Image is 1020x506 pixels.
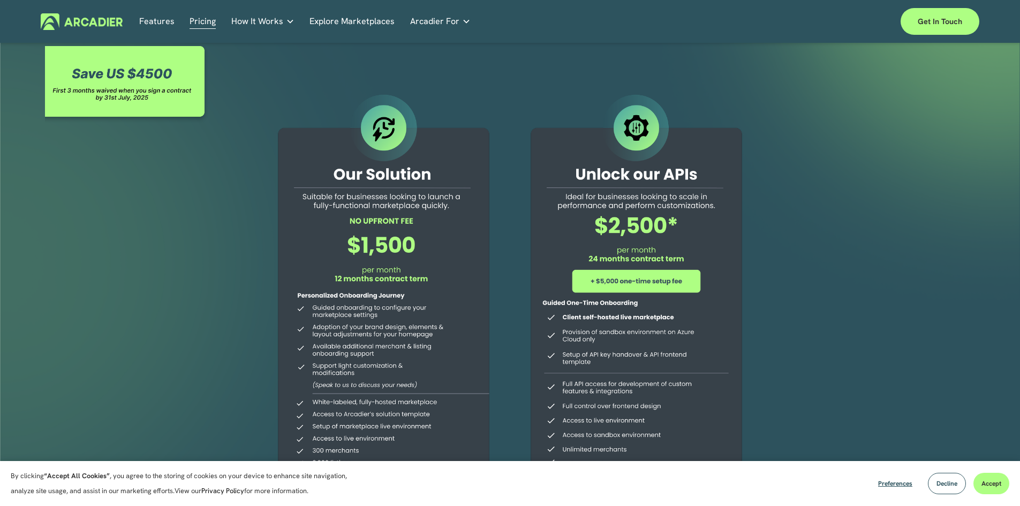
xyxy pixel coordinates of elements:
strong: “Accept All Cookies” [44,471,110,480]
a: Features [139,13,175,30]
p: By clicking , you agree to the storing of cookies on your device to enhance site navigation, anal... [11,469,359,499]
button: Decline [928,473,966,494]
span: Accept [981,479,1001,488]
span: Preferences [878,479,912,488]
span: How It Works [231,14,283,29]
a: folder dropdown [231,13,294,30]
a: folder dropdown [410,13,471,30]
span: Arcadier For [410,14,459,29]
button: Accept [973,473,1009,494]
a: Get in touch [901,8,979,35]
img: Arcadier [41,13,123,30]
button: Preferences [870,473,920,494]
span: Decline [936,479,957,488]
a: Pricing [190,13,216,30]
a: Privacy Policy [201,486,244,495]
a: Explore Marketplaces [309,13,395,30]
